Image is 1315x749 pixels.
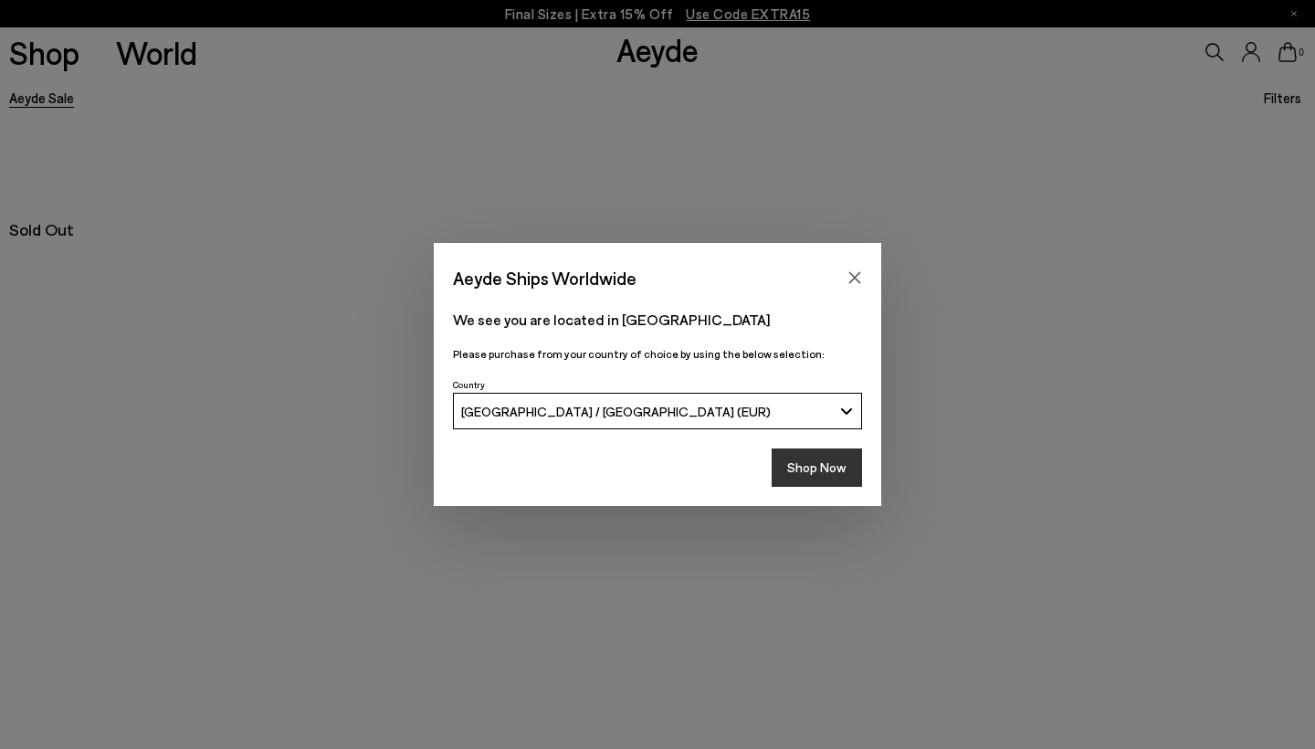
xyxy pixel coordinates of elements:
[772,448,862,487] button: Shop Now
[841,264,868,291] button: Close
[453,379,485,390] span: Country
[453,345,862,363] p: Please purchase from your country of choice by using the below selection:
[461,404,771,419] span: [GEOGRAPHIC_DATA] / [GEOGRAPHIC_DATA] (EUR)
[453,262,636,294] span: Aeyde Ships Worldwide
[453,309,862,331] p: We see you are located in [GEOGRAPHIC_DATA]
